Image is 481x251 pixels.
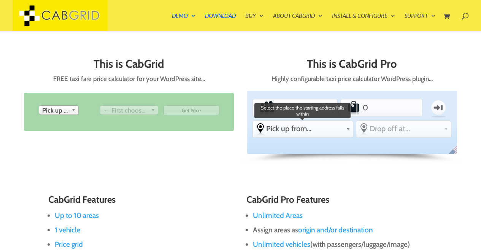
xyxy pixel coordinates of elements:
[55,226,81,234] a: 1 vehicle
[103,106,148,115] span: ← First choose pick up
[247,73,457,84] p: Highly configurable taxi price calculator WordPress plugin…
[266,124,343,133] span: Pick up from...
[246,195,433,208] h3: CabGrid Pro Features
[253,121,352,136] div: Select the place the starting address falls within
[405,13,435,31] a: Support
[24,73,234,84] p: FREE taxi fare price calculator for your WordPress site…
[370,124,441,133] span: Drop off at...
[13,11,108,19] a: CabGrid Taxi Plugin
[275,100,316,115] input: Number of Passengers
[426,97,451,119] label: One-way
[55,211,99,220] a: Up to 10 areas
[253,211,303,220] a: Unlimited Areas
[42,106,68,115] span: Pick up from
[245,13,264,31] a: Buy
[55,240,83,249] a: Price grid
[24,58,234,74] h2: This is CabGrid
[100,105,158,115] div: Drop off
[254,100,274,115] label: Number of Passengers
[172,13,195,31] a: Demo
[356,121,451,136] div: Select the place the destination address is within
[273,13,322,31] a: About CabGrid
[205,13,236,31] a: Download
[253,240,310,249] a: Unlimited vehicles
[247,58,457,74] h2: This is CabGrid Pro
[332,13,395,31] a: Install & Configure
[341,100,362,115] label: Number of Suitcases
[253,223,433,237] li: Assign areas as
[164,105,219,115] input: Get Price
[48,195,235,208] h3: CabGrid Features
[298,226,373,234] a: origin and/or destination
[39,105,79,115] div: Pick up
[361,100,401,115] input: Number of Suitcases
[447,145,462,160] span: English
